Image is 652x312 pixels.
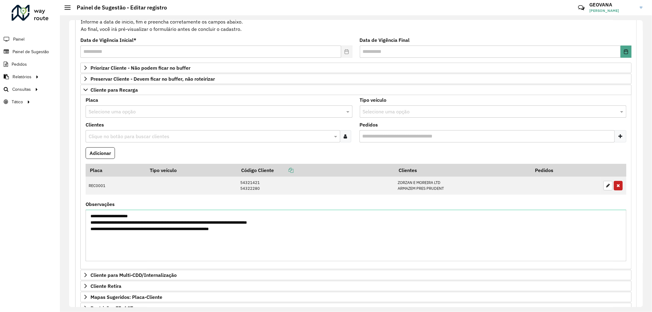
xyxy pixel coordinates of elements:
label: Data de Vigência Final [360,36,410,44]
a: Cliente para Recarga [80,85,632,95]
th: Pedidos [531,164,600,177]
td: ZORZAN E MOREIRA LTD ARMAZEM PRES PRUDENT [394,177,531,195]
label: Placa [86,96,98,104]
a: Cliente Retira [80,281,632,291]
a: Mapas Sugeridos: Placa-Cliente [80,292,632,302]
span: Preservar Cliente - Devem ficar no buffer, não roteirizar [90,76,215,81]
a: Cliente para Multi-CDD/Internalização [80,270,632,280]
label: Data de Vigência Inicial [80,36,136,44]
h2: Painel de Sugestão - Editar registro [71,4,167,11]
a: Preservar Cliente - Devem ficar no buffer, não roteirizar [80,74,632,84]
span: Cliente Retira [90,284,121,288]
span: Restrições FF: ACT [90,306,133,310]
a: Priorizar Cliente - Não podem ficar no buffer [80,63,632,73]
label: Clientes [86,121,104,128]
span: Cliente para Recarga [90,87,138,92]
div: Cliente para Recarga [80,95,632,270]
button: Adicionar [86,147,115,159]
span: Relatórios [13,74,31,80]
div: Informe a data de inicio, fim e preencha corretamente os campos abaixo. Ao final, você irá pré-vi... [80,10,632,33]
th: Tipo veículo [146,164,237,177]
h3: GEOVANA [589,2,635,8]
td: 54321421 54322280 [237,177,394,195]
label: Tipo veículo [360,96,387,104]
a: Copiar [274,167,293,173]
span: Consultas [12,86,31,93]
button: Choose Date [621,46,632,58]
span: Painel [13,36,24,42]
td: REC0001 [86,177,146,195]
th: Clientes [394,164,531,177]
span: Painel de Sugestão [13,49,49,55]
a: Contato Rápido [575,1,588,14]
span: [PERSON_NAME] [589,8,635,13]
span: Mapas Sugeridos: Placa-Cliente [90,295,162,299]
span: Priorizar Cliente - Não podem ficar no buffer [90,65,190,70]
span: Tático [12,99,23,105]
label: Observações [86,200,115,208]
th: Código Cliente [237,164,394,177]
th: Placa [86,164,146,177]
span: Pedidos [12,61,27,68]
label: Pedidos [360,121,378,128]
span: Cliente para Multi-CDD/Internalização [90,273,177,277]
